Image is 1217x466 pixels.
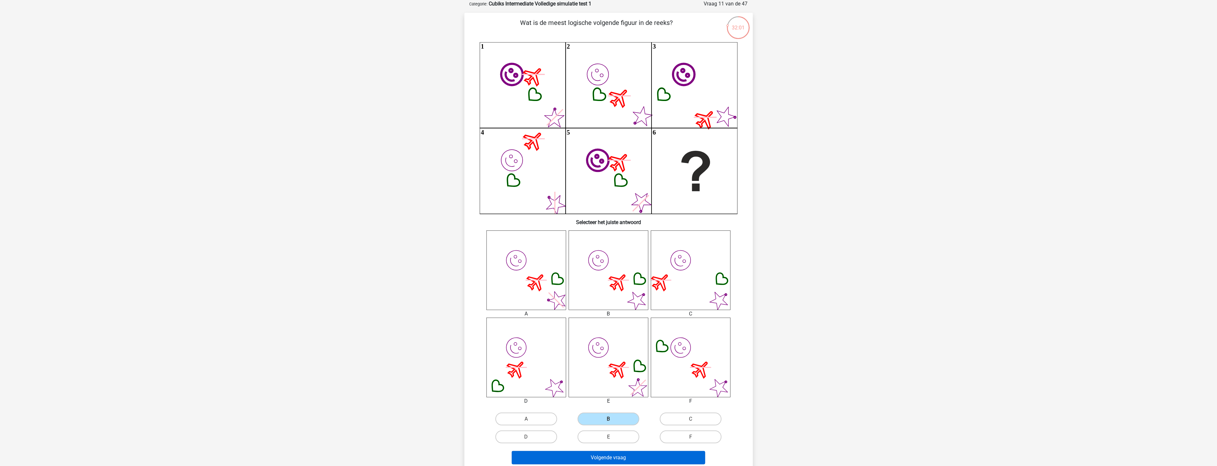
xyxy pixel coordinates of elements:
[475,18,719,37] p: Wat is de meest logische volgende figuur in de reeks?
[646,310,735,318] div: C
[481,43,484,50] text: 1
[564,397,653,405] div: E
[646,397,735,405] div: F
[660,431,722,443] label: F
[578,413,639,425] label: B
[578,431,639,443] label: E
[481,129,484,136] text: 4
[482,310,571,318] div: A
[470,2,488,6] small: Categorie:
[512,451,705,464] button: Volgende vraag
[652,43,656,50] text: 3
[660,413,722,425] label: C
[567,43,570,50] text: 2
[495,413,557,425] label: A
[652,129,656,136] text: 6
[495,431,557,443] label: D
[726,16,750,32] div: 32:01
[475,214,743,225] h6: Selecteer het juiste antwoord
[489,1,592,7] strong: Cubiks Intermediate Volledige simulatie test 1
[482,397,571,405] div: D
[564,310,653,318] div: B
[567,129,570,136] text: 5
